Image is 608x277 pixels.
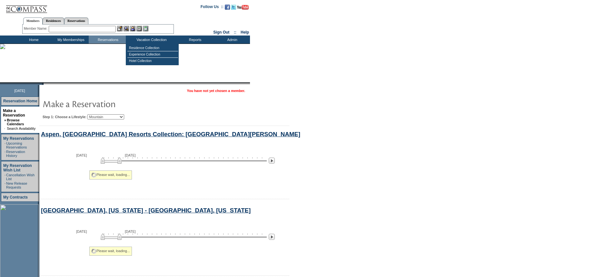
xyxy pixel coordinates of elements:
[125,153,136,157] span: [DATE]
[127,45,178,51] td: Residence Collection
[234,30,236,35] span: ::
[3,99,37,103] a: Reservation Home
[3,108,25,118] a: Make a Reservation
[3,163,32,172] a: My Reservation Wish List
[4,118,6,122] b: »
[125,230,136,233] span: [DATE]
[7,127,35,130] a: Search Availability
[14,89,25,93] span: [DATE]
[6,150,25,158] a: Reservation History
[89,247,132,256] div: Please wait, loading...
[241,30,249,35] a: Help
[3,136,34,141] a: My Reservations
[6,173,35,181] a: Cancellation Wish List
[231,6,236,10] a: Follow us on Twitter
[76,230,87,233] span: [DATE]
[213,36,250,44] td: Admin
[6,141,27,149] a: Upcoming Reservations
[64,17,88,24] a: Reservations
[41,82,44,85] img: promoShadowLeftCorner.gif
[23,17,43,25] a: Members
[43,17,64,24] a: Residences
[127,58,178,64] td: Hotel Collection
[7,118,24,126] a: Browse Calendars
[91,172,96,178] img: spinner2.gif
[269,234,275,240] img: Next
[124,26,129,31] img: View
[41,207,251,214] a: [GEOGRAPHIC_DATA], [US_STATE] - [GEOGRAPHIC_DATA], [US_STATE]
[187,89,245,93] span: You have not yet chosen a member.
[143,26,148,31] img: b_calculator.gif
[201,4,224,12] td: Follow Us ::
[89,170,132,180] div: Please wait, loading...
[76,153,87,157] span: [DATE]
[231,5,236,10] img: Follow us on Twitter
[130,26,135,31] img: Impersonate
[225,5,230,10] img: Become our fan on Facebook
[127,51,178,58] td: Experience Collection
[126,36,176,44] td: Vacation Collection
[117,26,123,31] img: b_edit.gif
[89,36,126,44] td: Reservations
[4,127,6,130] td: ·
[225,6,230,10] a: Become our fan on Facebook
[176,36,213,44] td: Reports
[237,6,249,10] a: Subscribe to our YouTube Channel
[213,30,229,35] a: Sign Out
[24,26,49,31] div: Member Name:
[43,97,172,110] img: pgTtlMakeReservation.gif
[6,181,27,189] a: New Release Requests
[269,158,275,164] img: Next
[3,195,28,200] a: My Contracts
[136,26,142,31] img: Reservations
[237,5,249,10] img: Subscribe to our YouTube Channel
[91,249,96,254] img: spinner2.gif
[43,115,86,119] b: Step 1: Choose a Lifestyle:
[41,131,300,138] a: Aspen, [GEOGRAPHIC_DATA] Resorts Collection: [GEOGRAPHIC_DATA][PERSON_NAME]
[52,36,89,44] td: My Memberships
[15,36,52,44] td: Home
